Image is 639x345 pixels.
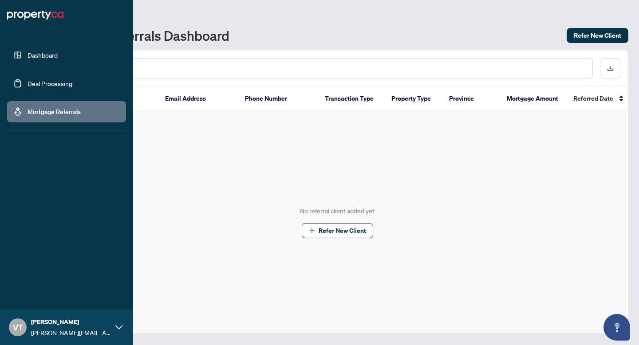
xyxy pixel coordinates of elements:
th: Referred Date [566,86,633,111]
span: VT [13,321,23,333]
th: Mortgage Amount [500,86,566,111]
th: Email Address [158,86,238,111]
a: Dashboard [28,51,58,59]
a: Mortgage Referrals [28,108,81,116]
th: Phone Number [238,86,318,111]
button: Refer New Client [567,28,628,43]
h1: Mortgage Referrals Dashboard [46,28,229,43]
th: Property Type [384,86,442,111]
th: Transaction Type [318,86,384,111]
div: No referral client added yet [300,206,375,216]
span: [PERSON_NAME][EMAIL_ADDRESS][DOMAIN_NAME] [31,328,111,337]
span: plus [309,227,315,234]
button: Open asap [603,314,630,341]
span: Refer New Client [319,223,366,238]
img: logo [7,8,63,22]
span: [PERSON_NAME] [31,317,111,327]
button: download [600,58,620,78]
span: download [607,65,613,71]
span: Refer New Client [574,28,621,43]
span: Referred Date [573,94,613,103]
button: Refer New Client [302,223,373,238]
a: Deal Processing [28,79,72,87]
th: Province [442,86,500,111]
